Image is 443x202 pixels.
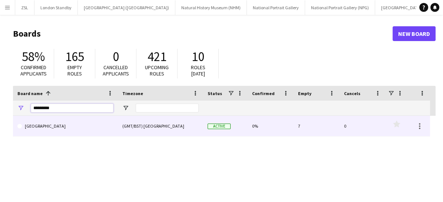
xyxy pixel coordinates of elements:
button: Open Filter Menu [122,105,129,111]
input: Board name Filter Input [31,104,113,112]
span: Confirmed [252,91,275,96]
button: London Standby [34,0,78,15]
input: Timezone Filter Input [136,104,199,112]
div: (GMT/BST) [GEOGRAPHIC_DATA] [118,116,203,136]
span: 58% [22,48,45,65]
button: Open Filter Menu [17,105,24,111]
div: 0 [340,116,386,136]
span: Empty [298,91,311,96]
button: [GEOGRAPHIC_DATA] ([GEOGRAPHIC_DATA]) [78,0,175,15]
button: Natural History Museum (NHM) [175,0,247,15]
span: 421 [148,48,166,65]
div: 7 [294,116,340,136]
span: Timezone [122,91,143,96]
span: Board name [17,91,43,96]
span: Roles [DATE] [191,64,205,77]
button: National Portrait Gallery [247,0,305,15]
span: Empty roles [67,64,82,77]
button: ZSL [15,0,34,15]
button: National Portrait Gallery (NPG) [305,0,375,15]
span: 10 [192,48,204,65]
span: Cancelled applicants [103,64,129,77]
span: 165 [65,48,84,65]
span: 0 [113,48,119,65]
span: Status [208,91,222,96]
span: Upcoming roles [145,64,169,77]
a: [GEOGRAPHIC_DATA] [17,116,113,137]
h1: Boards [13,28,393,39]
a: New Board [393,26,436,41]
span: Active [208,124,231,129]
span: Confirmed applicants [20,64,47,77]
div: 0% [248,116,294,136]
button: [GEOGRAPHIC_DATA] (HES) [375,0,439,15]
span: Cancels [344,91,360,96]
